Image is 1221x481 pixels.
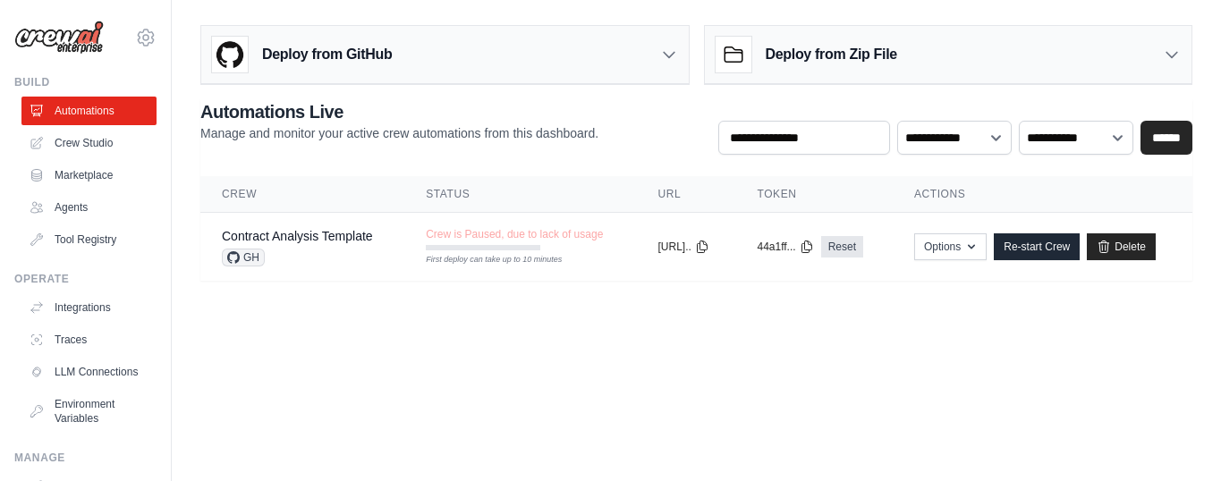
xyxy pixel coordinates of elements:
a: LLM Connections [21,358,157,386]
a: Crew Studio [21,129,157,157]
th: Token [735,176,892,213]
a: Tool Registry [21,225,157,254]
a: Environment Variables [21,390,157,433]
a: Delete [1087,233,1156,260]
a: Traces [21,325,157,354]
div: First deploy can take up to 10 minutes [426,254,540,266]
a: Integrations [21,293,157,322]
img: Logo [14,21,104,55]
div: Manage [14,451,157,465]
h2: Automations Live [200,99,598,124]
button: 44a1ff... [757,240,813,254]
a: Contract Analysis Template [222,229,373,243]
div: Build [14,75,157,89]
th: URL [637,176,736,213]
th: Status [404,176,636,213]
a: Re-start Crew [994,233,1080,260]
th: Crew [200,176,404,213]
h3: Deploy from Zip File [766,44,897,65]
a: Marketplace [21,161,157,190]
th: Actions [893,176,1192,213]
a: Agents [21,193,157,222]
a: Automations [21,97,157,125]
span: GH [222,249,265,266]
h3: Deploy from GitHub [262,44,392,65]
p: Manage and monitor your active crew automations from this dashboard. [200,124,598,142]
div: Operate [14,272,157,286]
img: GitHub Logo [212,37,248,72]
button: Options [914,233,987,260]
span: Crew is Paused, due to lack of usage [426,227,603,241]
a: Reset [821,236,863,257]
